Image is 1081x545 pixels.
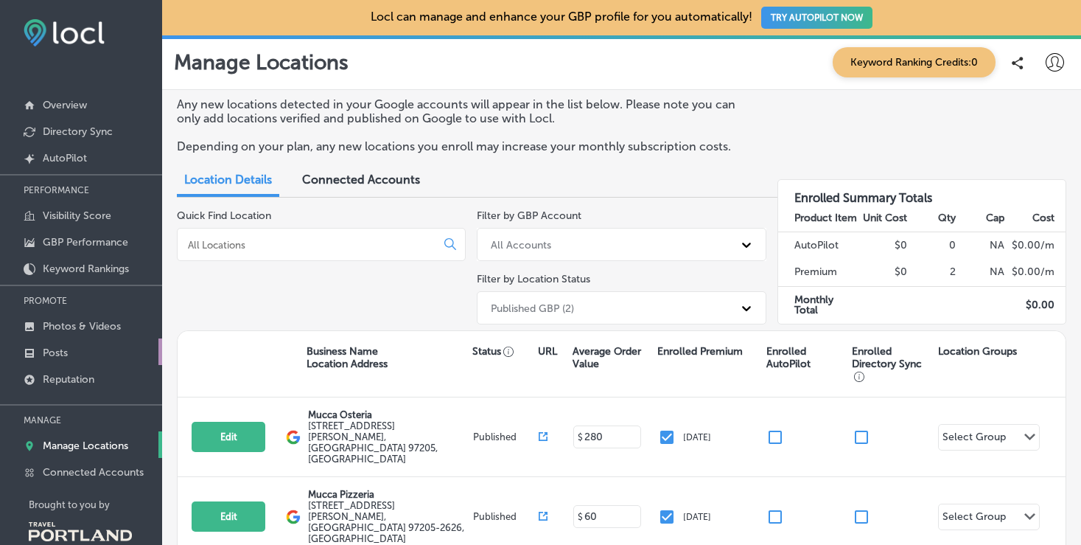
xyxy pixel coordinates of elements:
p: Published [473,511,539,522]
div: Published GBP (2) [491,302,574,314]
p: $ [578,512,583,522]
button: Edit [192,501,265,532]
td: Monthly Total [778,286,859,324]
td: $0 [859,259,908,286]
p: Visibility Score [43,209,111,222]
th: Cost [1005,205,1066,232]
button: Edit [192,422,265,452]
span: Connected Accounts [302,173,420,187]
td: $ 0.00 /m [1005,259,1066,286]
p: Depending on your plan, any new locations you enroll may increase your monthly subscription costs. [177,139,755,153]
p: Published [473,431,539,442]
img: fda3e92497d09a02dc62c9cd864e3231.png [24,19,105,46]
strong: Product Item [794,212,857,224]
div: Select Group [942,431,1006,448]
div: All Accounts [491,238,551,251]
p: Status [472,345,539,358]
p: Manage Locations [43,440,128,452]
td: 0 [908,232,956,259]
p: Manage Locations [174,50,349,74]
p: Enrolled Premium [657,345,743,358]
p: Business Name Location Address [307,345,388,370]
img: Travel Portland [29,522,132,541]
p: Mucca Osteria [308,409,469,420]
p: Keyword Rankings [43,263,129,275]
td: $ 0.00 /m [1005,232,1066,259]
p: Photos & Videos [43,320,121,333]
td: $ 0.00 [1005,286,1066,324]
button: TRY AUTOPILOT NOW [761,7,872,29]
label: Filter by GBP Account [477,209,581,222]
div: Select Group [942,510,1006,527]
p: Connected Accounts [43,466,144,479]
td: NA [956,232,1005,259]
p: Brought to you by [29,499,162,510]
p: $ [578,432,583,442]
th: Unit Cost [859,205,908,232]
img: logo [286,510,301,524]
span: Keyword Ranking Credits: 0 [833,47,996,77]
p: Posts [43,347,68,359]
p: Directory Sync [43,125,113,138]
td: Premium [778,259,859,286]
p: Reputation [43,373,94,386]
p: [DATE] [683,432,711,442]
th: Cap [956,205,1005,232]
p: Enrolled AutoPilot [766,345,845,370]
p: [DATE] [683,512,711,522]
label: [STREET_ADDRESS][PERSON_NAME] , [GEOGRAPHIC_DATA] 97205-2626, [GEOGRAPHIC_DATA] [308,500,469,544]
p: URL [538,345,557,358]
td: 2 [908,259,956,286]
td: AutoPilot [778,232,859,259]
input: All Locations [186,238,433,251]
p: Average Order Value [573,345,650,370]
label: Quick Find Location [177,209,271,222]
span: Location Details [184,173,272,187]
td: NA [956,259,1005,286]
p: AutoPilot [43,152,87,164]
h3: Enrolled Summary Totals [778,180,1066,205]
p: Overview [43,99,87,111]
p: Enrolled Directory Sync [852,345,931,383]
p: GBP Performance [43,236,128,249]
p: Location Groups [938,345,1017,358]
label: Filter by Location Status [477,273,590,285]
th: Qty [908,205,956,232]
img: logo [286,430,301,445]
p: Any new locations detected in your Google accounts will appear in the list below. Please note you... [177,97,755,125]
td: $0 [859,232,908,259]
p: Mucca Pizzeria [308,489,469,500]
label: [STREET_ADDRESS][PERSON_NAME] , [GEOGRAPHIC_DATA] 97205, [GEOGRAPHIC_DATA] [308,420,469,465]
